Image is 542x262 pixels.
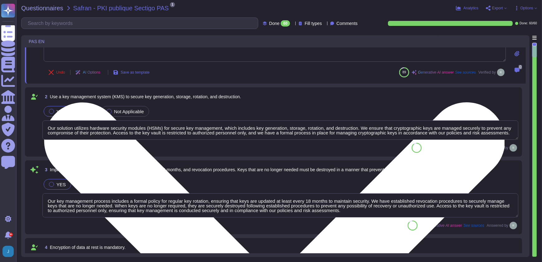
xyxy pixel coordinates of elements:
[463,6,478,10] span: Analytics
[492,6,503,10] span: Export
[497,69,505,76] img: user
[21,5,63,11] span: Questionnaires
[520,6,533,10] span: Options
[403,70,406,74] span: 89
[9,233,13,236] div: 9+
[520,22,528,25] span: Done:
[415,146,419,149] span: 89
[510,222,517,229] img: user
[29,39,44,44] span: PAS EN
[42,193,518,217] textarea: Our key management process includes a formal policy for regular key rotation, ensuring that keys ...
[1,245,18,258] button: user
[42,245,47,250] span: 4
[42,167,47,172] span: 3
[42,120,518,140] textarea: Our solution utilizes hardware security modules (HSMs) for secure key management, which includes ...
[305,21,322,26] span: Fill types
[170,2,175,7] span: 1
[519,65,522,69] span: 0
[510,144,517,152] img: user
[42,95,47,99] span: 2
[456,6,478,11] button: Analytics
[269,21,279,26] span: Done
[25,18,258,29] input: Search by keywords
[336,21,358,26] span: Comments
[73,5,169,11] span: Safran - PKI publique Sectigo PAS
[2,246,14,257] img: user
[281,20,290,27] div: 60
[411,224,414,227] span: 87
[529,22,537,25] span: 60 / 60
